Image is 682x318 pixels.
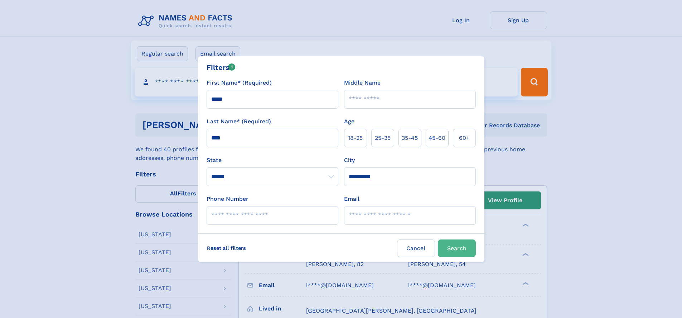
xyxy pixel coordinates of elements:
label: Last Name* (Required) [207,117,271,126]
label: Phone Number [207,195,248,203]
label: Age [344,117,354,126]
label: Reset all filters [202,239,251,257]
span: 45‑60 [429,134,445,142]
label: Middle Name [344,79,381,87]
label: Email [344,195,359,203]
label: Cancel [397,239,435,257]
label: First Name* (Required) [207,79,272,87]
label: State [207,156,338,165]
span: 35‑45 [402,134,418,142]
label: City [344,156,355,165]
span: 60+ [459,134,470,142]
button: Search [438,239,476,257]
span: 25‑35 [375,134,391,142]
span: 18‑25 [348,134,363,142]
div: Filters [207,62,236,73]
